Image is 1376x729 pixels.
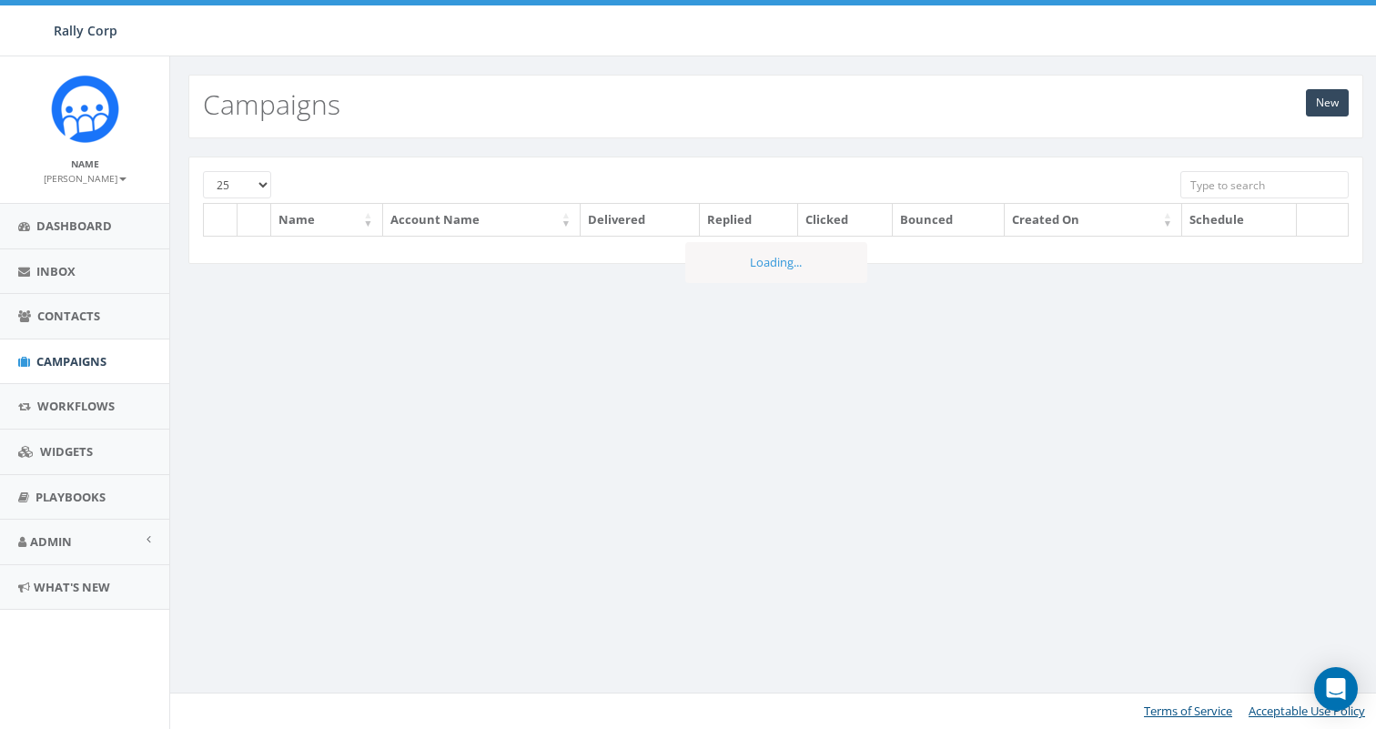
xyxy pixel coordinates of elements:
a: Terms of Service [1144,703,1232,719]
a: [PERSON_NAME] [44,169,126,186]
span: Widgets [40,443,93,460]
span: Admin [30,533,72,550]
img: Icon_1.png [51,75,119,143]
h2: Campaigns [203,89,340,119]
th: Schedule [1182,204,1297,236]
span: Dashboard [36,218,112,234]
span: Campaigns [36,353,106,370]
span: Contacts [37,308,100,324]
span: Rally Corp [54,22,117,39]
th: Bounced [893,204,1005,236]
small: Name [71,157,99,170]
input: Type to search [1180,171,1349,198]
span: Workflows [37,398,115,414]
th: Delivered [581,204,700,236]
span: Inbox [36,263,76,279]
div: Open Intercom Messenger [1314,667,1358,711]
th: Created On [1005,204,1182,236]
th: Clicked [798,204,894,236]
th: Name [271,204,383,236]
span: Playbooks [35,489,106,505]
span: What's New [34,579,110,595]
th: Replied [700,204,798,236]
small: [PERSON_NAME] [44,172,126,185]
th: Account Name [383,204,581,236]
a: New [1306,89,1349,116]
a: Acceptable Use Policy [1249,703,1365,719]
div: Loading... [685,242,867,283]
